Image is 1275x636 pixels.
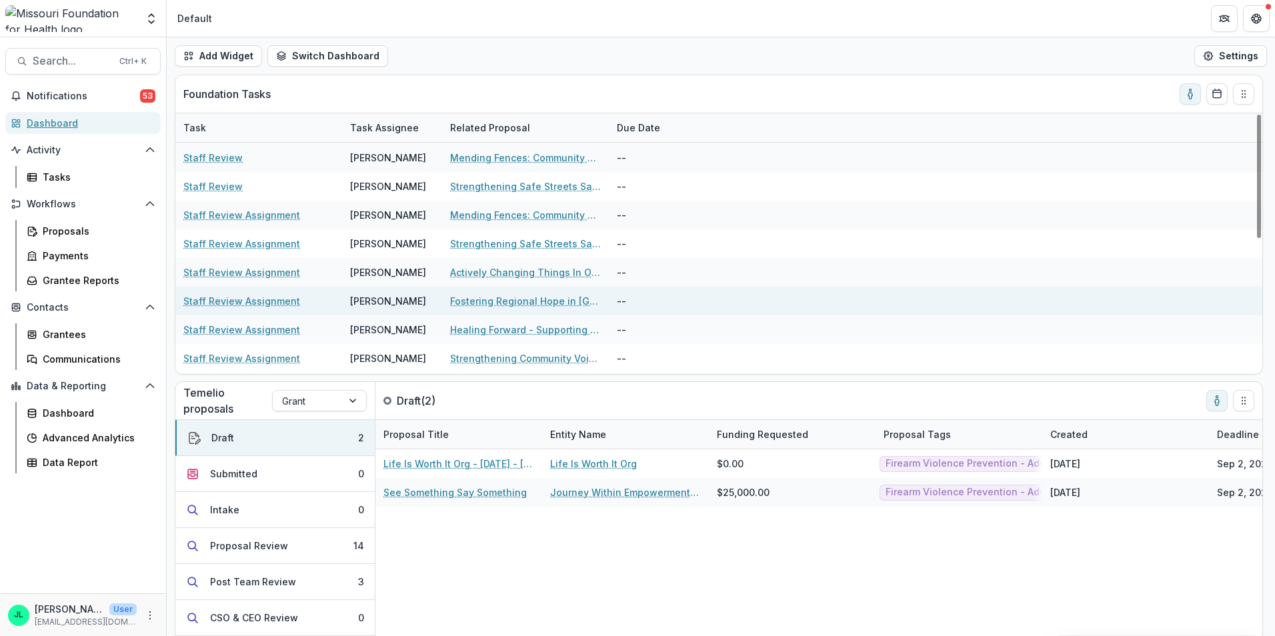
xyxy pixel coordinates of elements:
div: Proposal Title [375,420,542,449]
div: -- [609,258,709,287]
div: Grantee Reports [43,273,150,287]
span: $25,000.00 [717,485,770,499]
button: Get Help [1243,5,1270,32]
button: Drag [1233,83,1254,105]
div: Grantees [43,327,150,341]
p: [EMAIL_ADDRESS][DOMAIN_NAME] [35,616,137,628]
button: Calendar [1206,83,1228,105]
a: Tasks [21,166,161,188]
button: Drag [1233,390,1254,411]
div: Related Proposal [442,113,609,142]
div: Due Date [609,121,668,135]
div: Deadline [1209,427,1267,441]
button: Post Team Review3 [175,564,375,600]
div: -- [609,287,709,315]
div: [PERSON_NAME] [350,237,426,251]
div: -- [609,344,709,373]
div: Entity Name [542,420,709,449]
div: Ctrl + K [117,54,149,69]
button: Draft2 [175,420,375,456]
button: Intake0 [175,492,375,528]
p: Foundation Tasks [183,86,271,102]
div: Proposal Tags [876,427,959,441]
button: Submitted0 [175,456,375,492]
span: Contacts [27,302,139,313]
a: Staff Review Assignment [183,208,300,222]
div: Proposal Tags [876,420,1042,449]
a: Healing Forward - Supporting Homeless Youth and Their Care Team [450,323,601,337]
div: -- [609,143,709,172]
button: CSO & CEO Review0 [175,600,375,636]
a: Data Report [21,451,161,473]
a: Staff Review Assignment [183,265,300,279]
div: Intake [210,503,239,517]
div: Task [175,113,342,142]
div: [PERSON_NAME] [350,179,426,193]
div: Sep 2, 2025 [1217,457,1272,471]
button: Open entity switcher [142,5,161,32]
a: Strengthening Community Voices: CASPER Data to Action on Mental Health and Firearm Safety [450,351,601,365]
div: [DATE] [1050,457,1080,471]
a: Payments [21,245,161,267]
a: Staff Review Assignment [183,237,300,251]
button: More [142,607,158,623]
span: $0.00 [717,457,744,471]
div: Data Report [43,455,150,469]
div: CSO & CEO Review [210,611,298,625]
div: [PERSON_NAME] [350,323,426,337]
a: Staff Review Assignment [183,351,300,365]
button: Notifications53 [5,85,161,107]
p: User [109,603,137,615]
div: Sep 2, 2025 [1217,485,1272,499]
a: Staff Review [183,179,243,193]
div: Default [177,11,212,25]
div: Due Date [609,113,709,142]
div: 14 [353,539,364,553]
a: See Something Say Something [383,485,527,499]
div: [PERSON_NAME] [350,351,426,365]
div: Dashboard [27,116,150,130]
div: [PERSON_NAME] [350,294,426,308]
a: Grantees [21,323,161,345]
img: Missouri Foundation for Health logo [5,5,137,32]
div: Funding Requested [709,427,816,441]
div: 0 [358,611,364,625]
a: Staff Review Assignment [183,323,300,337]
div: -- [609,373,709,401]
span: Data & Reporting [27,381,139,392]
span: 53 [140,89,155,103]
button: toggle-assigned-to-me [1180,83,1201,105]
button: Partners [1211,5,1238,32]
a: Grantee Reports [21,269,161,291]
button: Settings [1194,45,1267,67]
span: Search... [33,55,111,67]
div: Funding Requested [709,420,876,449]
button: toggle-assigned-to-me [1206,390,1228,411]
div: [DATE] [1050,485,1080,499]
div: Communications [43,352,150,366]
div: [PERSON_NAME] [350,151,426,165]
div: -- [609,172,709,201]
a: Communications [21,348,161,370]
div: Post Team Review [210,575,296,589]
div: Advanced Analytics [43,431,150,445]
button: Search... [5,48,161,75]
span: Notifications [27,91,140,102]
div: Proposals [43,224,150,238]
button: Switch Dashboard [267,45,388,67]
div: Entity Name [542,427,614,441]
a: Life Is Worth It Org - [DATE] - [DATE] Supporting Grassroots Efforts and Capacity to Address Fire... [383,457,534,471]
a: Strengthening Safe Streets Safe Neighborhoods [450,179,601,193]
p: [PERSON_NAME] [35,602,104,616]
a: Proposals [21,220,161,242]
a: Mending Fences: Community Violence Intervention for Youth [450,151,601,165]
div: Submitted [210,467,257,481]
a: Life Is Worth It Org [550,457,637,471]
button: Proposal Review14 [175,528,375,564]
div: Task Assignee [342,121,427,135]
div: Created [1042,420,1209,449]
div: Draft [211,431,234,445]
